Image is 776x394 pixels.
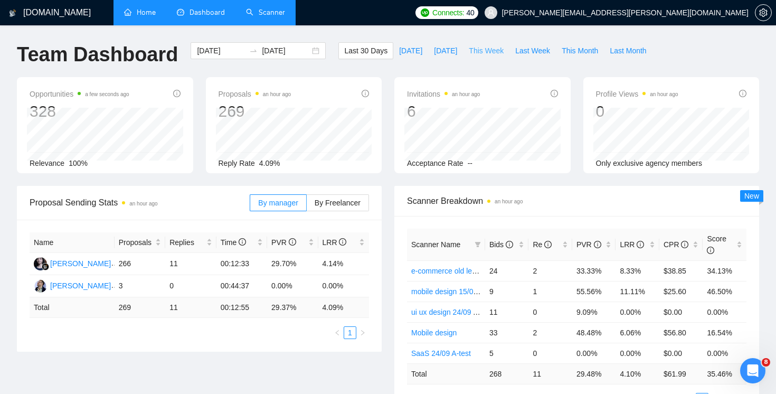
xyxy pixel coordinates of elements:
[190,8,225,17] span: Dashboard
[42,263,49,270] img: gigradar-bm.png
[50,280,111,292] div: [PERSON_NAME]
[50,258,111,269] div: [PERSON_NAME]
[331,326,344,339] button: left
[34,257,47,270] img: RS
[596,159,703,167] span: Only exclusive agency members
[703,363,746,384] td: 35.46 %
[739,90,746,97] span: info-circle
[34,279,47,293] img: YH
[115,253,165,275] td: 266
[428,42,463,59] button: [DATE]
[34,281,111,289] a: YH[PERSON_NAME]
[475,241,481,248] span: filter
[485,302,529,322] td: 11
[596,101,678,121] div: 0
[489,240,513,249] span: Bids
[664,240,688,249] span: CPR
[169,237,204,248] span: Replies
[315,199,361,207] span: By Freelancer
[216,253,267,275] td: 00:12:33
[610,45,646,57] span: Last Month
[331,326,344,339] li: Previous Page
[528,302,572,322] td: 0
[659,302,703,322] td: $0.00
[119,237,153,248] span: Proposals
[472,237,483,252] span: filter
[744,192,759,200] span: New
[466,7,474,18] span: 40
[249,46,258,55] span: to
[637,241,644,248] span: info-circle
[30,297,115,318] td: Total
[165,253,216,275] td: 11
[115,232,165,253] th: Proposals
[221,238,246,247] span: Time
[259,159,280,167] span: 4.09%
[258,199,298,207] span: By manager
[616,322,659,343] td: 6.06%
[34,259,111,267] a: RS[PERSON_NAME]
[271,238,296,247] span: PVR
[85,91,129,97] time: a few seconds ago
[411,349,471,358] a: SaaS 24/09 A-test
[572,363,616,384] td: 29.48 %
[339,238,346,246] span: info-circle
[703,260,746,281] td: 34.13%
[115,275,165,297] td: 3
[572,260,616,281] td: 33.33%
[407,101,480,121] div: 6
[359,330,366,336] span: right
[755,4,772,21] button: setting
[650,91,678,97] time: an hour ago
[219,101,291,121] div: 269
[219,88,291,100] span: Proposals
[407,363,485,384] td: Total
[604,42,652,59] button: Last Month
[432,7,464,18] span: Connects:
[509,42,556,59] button: Last Week
[115,297,165,318] td: 269
[755,8,772,17] a: setting
[356,326,369,339] button: right
[318,275,370,297] td: 0.00%
[576,240,601,249] span: PVR
[469,45,504,57] span: This Week
[572,322,616,343] td: 48.48%
[318,297,370,318] td: 4.09 %
[362,90,369,97] span: info-circle
[411,308,492,316] a: ui ux design 24/09 A-test
[659,260,703,281] td: $38.85
[124,8,156,17] a: homeHome
[707,234,726,255] span: Score
[239,238,246,246] span: info-circle
[338,42,393,59] button: Last 30 Days
[323,238,347,247] span: LRR
[216,275,267,297] td: 00:44:37
[544,241,552,248] span: info-circle
[515,45,550,57] span: Last Week
[344,45,387,57] span: Last 30 Days
[246,8,285,17] a: searchScanner
[30,196,250,209] span: Proposal Sending Stats
[219,159,255,167] span: Reply Rate
[703,343,746,363] td: 0.00%
[616,260,659,281] td: 8.33%
[173,90,181,97] span: info-circle
[249,46,258,55] span: swap-right
[616,363,659,384] td: 4.10 %
[463,42,509,59] button: This Week
[267,297,318,318] td: 29.37 %
[681,241,688,248] span: info-circle
[267,253,318,275] td: 29.70%
[762,358,770,367] span: 8
[334,330,340,336] span: left
[487,9,495,16] span: user
[572,343,616,363] td: 0.00%
[556,42,604,59] button: This Month
[197,45,245,57] input: Start date
[506,241,513,248] span: info-circle
[399,45,422,57] span: [DATE]
[9,5,16,22] img: logo
[528,343,572,363] td: 0
[30,232,115,253] th: Name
